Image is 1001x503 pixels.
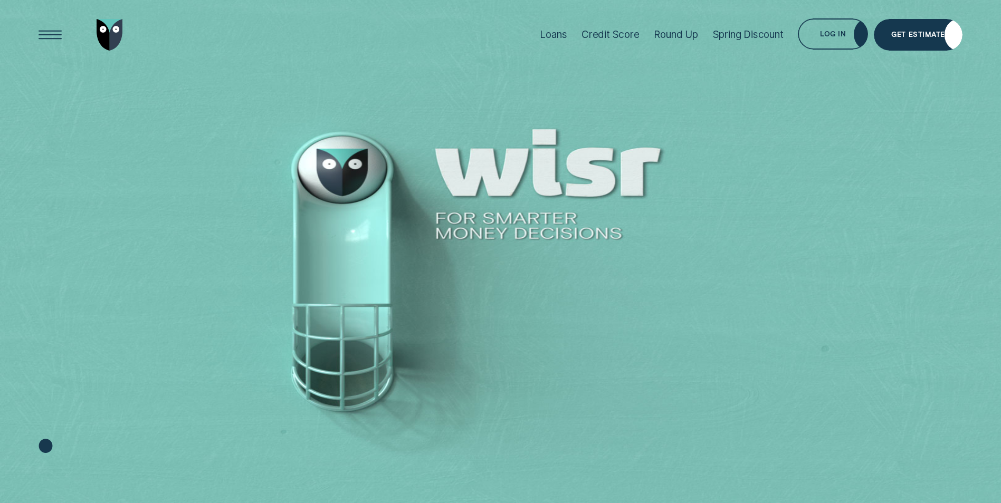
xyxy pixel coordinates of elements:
[34,19,66,51] button: Open Menu
[713,28,784,41] div: Spring Discount
[97,19,123,51] img: Wisr
[654,28,698,41] div: Round Up
[581,28,640,41] div: Credit Score
[540,28,567,41] div: Loans
[874,19,962,51] a: Get Estimate
[798,18,868,50] button: Log in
